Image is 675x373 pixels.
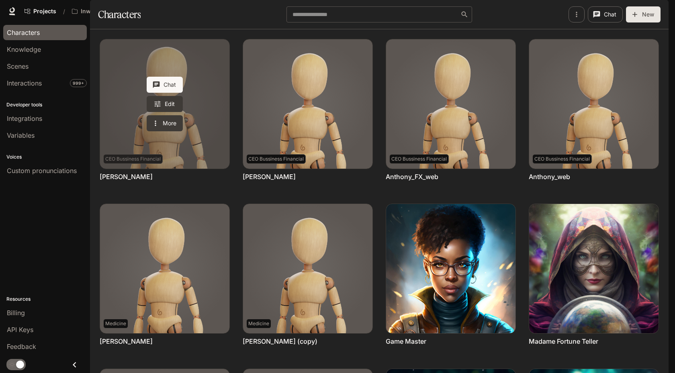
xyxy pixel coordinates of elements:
[386,204,515,333] img: Game Master
[243,39,372,169] img: Anthony
[33,8,56,15] span: Projects
[21,3,60,19] a: Go to projects
[60,7,68,16] div: /
[98,6,141,22] h1: Characters
[147,77,183,93] button: Chat with Andrew
[529,337,598,346] a: Madame Fortune Teller
[243,172,296,181] a: [PERSON_NAME]
[588,6,623,22] button: Chat
[529,172,570,181] a: Anthony_web
[243,337,317,346] a: [PERSON_NAME] (copy)
[68,3,138,19] button: All workspaces
[626,6,661,22] button: New
[147,115,183,131] button: More actions
[100,337,153,346] a: [PERSON_NAME]
[243,204,372,333] img: Dr. Ioan Marinescu (copy)
[81,8,126,15] p: Inworld AI Demos
[529,39,659,169] img: Anthony_web
[529,204,659,333] img: Madame Fortune Teller
[100,39,229,169] a: Andrew
[386,172,438,181] a: Anthony_FX_web
[386,337,426,346] a: Game Master
[147,96,183,112] a: Edit Andrew
[386,39,515,169] img: Anthony_FX_web
[100,172,153,181] a: [PERSON_NAME]
[100,204,229,333] img: Dr. Ioan Marinescu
